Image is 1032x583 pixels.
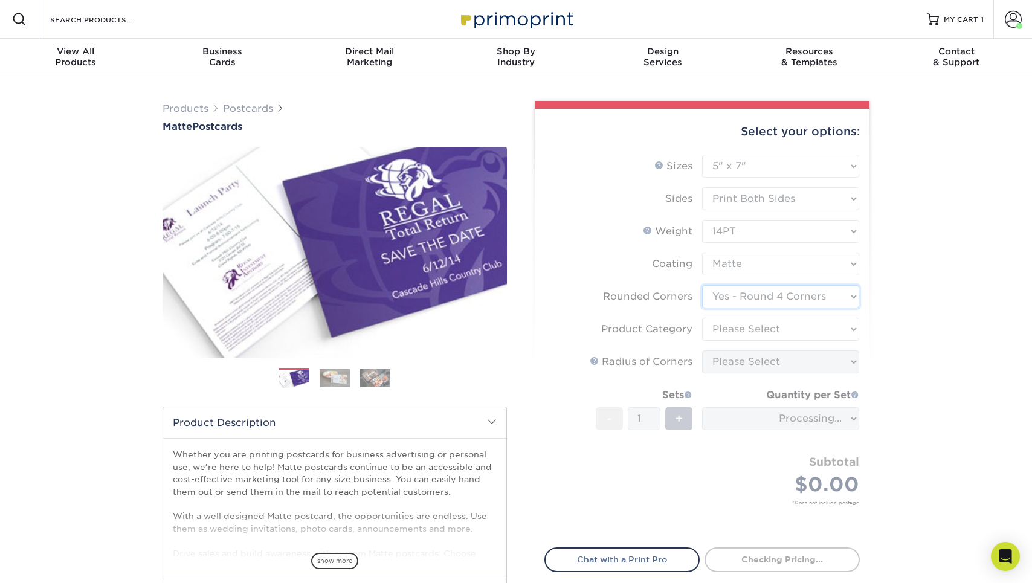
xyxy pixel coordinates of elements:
div: Industry [443,46,590,68]
div: Cards [149,46,296,68]
span: 1 [981,15,984,24]
span: Business [149,46,296,57]
h2: Product Description [163,407,506,438]
h1: Postcards [163,121,507,132]
div: Open Intercom Messenger [991,542,1020,571]
a: Chat with a Print Pro [544,547,700,572]
img: Postcards 01 [279,369,309,390]
a: Resources& Templates [736,39,883,77]
a: BusinessCards [149,39,296,77]
div: Select your options: [544,109,860,155]
a: Checking Pricing... [705,547,860,572]
div: & Templates [736,46,883,68]
div: Services [589,46,736,68]
div: Products [2,46,149,68]
a: Postcards [223,103,273,114]
a: Direct MailMarketing [296,39,443,77]
iframe: Google Customer Reviews [3,546,103,579]
a: Contact& Support [883,39,1030,77]
span: Matte [163,121,192,132]
img: Primoprint [456,6,576,32]
span: Resources [736,46,883,57]
span: Design [589,46,736,57]
img: Postcards 02 [320,369,350,387]
img: Postcards 03 [360,369,390,387]
span: Shop By [443,46,590,57]
a: Products [163,103,208,114]
span: Contact [883,46,1030,57]
a: Shop ByIndustry [443,39,590,77]
input: SEARCH PRODUCTS..... [49,12,167,27]
a: DesignServices [589,39,736,77]
a: View AllProducts [2,39,149,77]
div: & Support [883,46,1030,68]
img: Matte 01 [163,134,507,372]
div: Marketing [296,46,443,68]
span: show more [311,553,358,569]
span: View All [2,46,149,57]
a: MattePostcards [163,121,507,132]
span: Direct Mail [296,46,443,57]
span: MY CART [944,14,978,25]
